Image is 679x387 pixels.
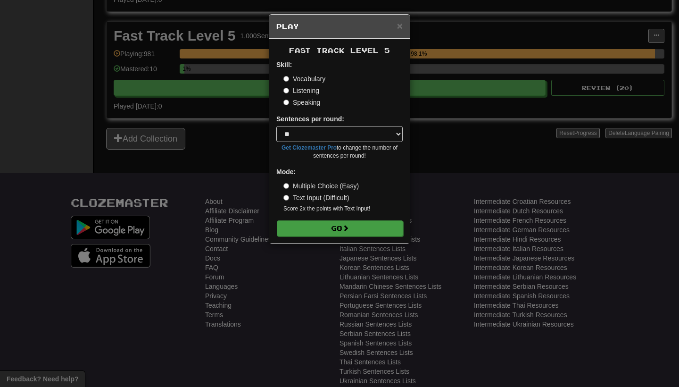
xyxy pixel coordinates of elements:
span: × [397,20,403,31]
small: to change the number of sentences per round! [276,144,403,160]
small: Score 2x the points with Text Input ! [283,205,403,213]
input: Multiple Choice (Easy) [283,183,289,189]
h5: Play [276,22,403,31]
input: Listening [283,88,289,93]
input: Text Input (Difficult) [283,195,289,201]
input: Vocabulary [283,76,289,82]
button: Close [397,21,403,31]
label: Speaking [283,98,320,107]
label: Vocabulary [283,74,325,84]
a: Get Clozemaster Pro [282,144,337,151]
input: Speaking [283,100,289,105]
label: Text Input (Difficult) [283,193,349,202]
span: Fast Track Level 5 [289,46,390,54]
label: Multiple Choice (Easy) [283,181,359,191]
strong: Mode: [276,168,296,176]
button: Go [277,220,403,236]
label: Sentences per round: [276,114,344,124]
label: Listening [283,86,319,95]
strong: Skill: [276,61,292,68]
